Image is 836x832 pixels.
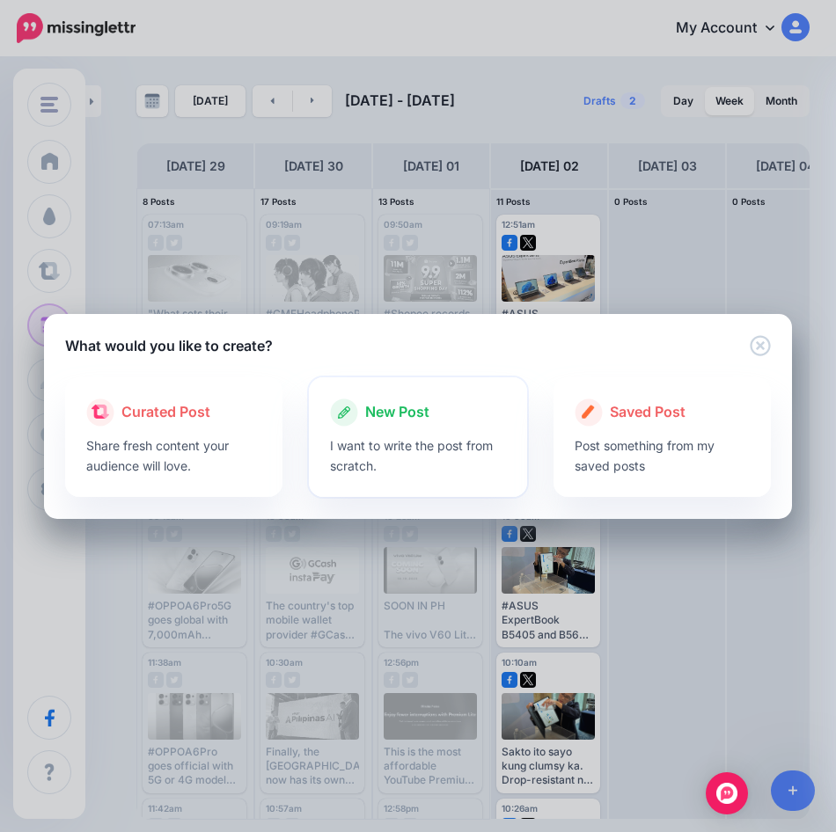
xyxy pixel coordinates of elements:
span: Curated Post [121,401,210,424]
h5: What would you like to create? [65,335,273,356]
span: Saved Post [610,401,686,424]
p: Post something from my saved posts [575,435,750,476]
span: New Post [365,401,429,424]
p: Share fresh content your audience will love. [86,435,261,476]
img: curate.png [92,405,109,419]
p: I want to write the post from scratch. [330,435,505,476]
button: Close [750,335,771,357]
div: Open Intercom Messenger [706,772,748,814]
img: create.png [582,405,595,419]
